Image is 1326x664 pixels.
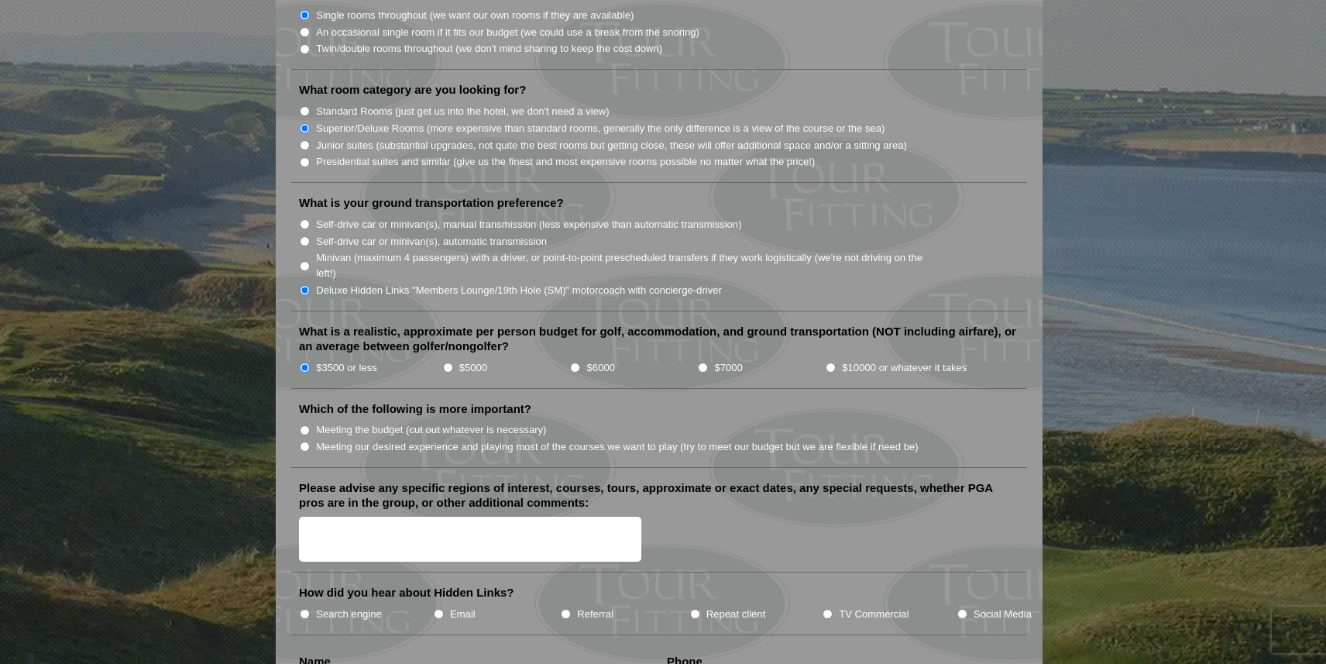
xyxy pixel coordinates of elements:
label: Self-drive car or minivan(s), automatic transmission [316,234,547,249]
label: Self-drive car or minivan(s), manual transmission (less expensive than automatic transmission) [316,217,741,232]
label: Minivan (maximum 4 passengers) with a driver, or point-to-point prescheduled transfers if they wo... [316,250,939,280]
label: What room category are you looking for? [299,82,526,98]
label: Single rooms throughout (we want our own rooms if they are available) [316,8,634,23]
label: Superior/Deluxe Rooms (more expensive than standard rooms, generally the only difference is a vie... [316,121,885,136]
label: $5000 [459,360,487,376]
label: Which of the following is more important? [299,401,531,417]
label: Repeat client [706,607,766,622]
label: Search engine [316,607,382,622]
label: How did you hear about Hidden Links? [299,585,514,600]
label: Email [450,607,476,622]
label: Junior suites (substantial upgrades, not quite the best rooms but getting close, these will offer... [316,138,907,153]
label: What is your ground transportation preference? [299,195,564,211]
label: Social Media [974,607,1032,622]
label: Meeting the budget (cut out whatever is necessary) [316,422,546,438]
label: $10000 or whatever it takes [842,360,967,376]
label: Referral [577,607,613,622]
label: Please advise any specific regions of interest, courses, tours, approximate or exact dates, any s... [299,480,1019,511]
label: $7000 [714,360,742,376]
label: $3500 or less [316,360,377,376]
label: Meeting our desired experience and playing most of the courses we want to play (try to meet our b... [316,439,919,455]
label: What is a realistic, approximate per person budget for golf, accommodation, and ground transporta... [299,324,1019,354]
label: Presidential suites and similar (give us the finest and most expensive rooms possible no matter w... [316,154,815,170]
label: Deluxe Hidden Links "Members Lounge/19th Hole (SM)" motorcoach with concierge-driver [316,283,722,298]
label: An occasional single room if it fits our budget (we could use a break from the snoring) [316,25,699,40]
label: Twin/double rooms throughout (we don't mind sharing to keep the cost down) [316,41,662,57]
label: Standard Rooms (just get us into the hotel, we don't need a view) [316,104,610,119]
label: TV Commercial [839,607,909,622]
label: $6000 [587,360,615,376]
